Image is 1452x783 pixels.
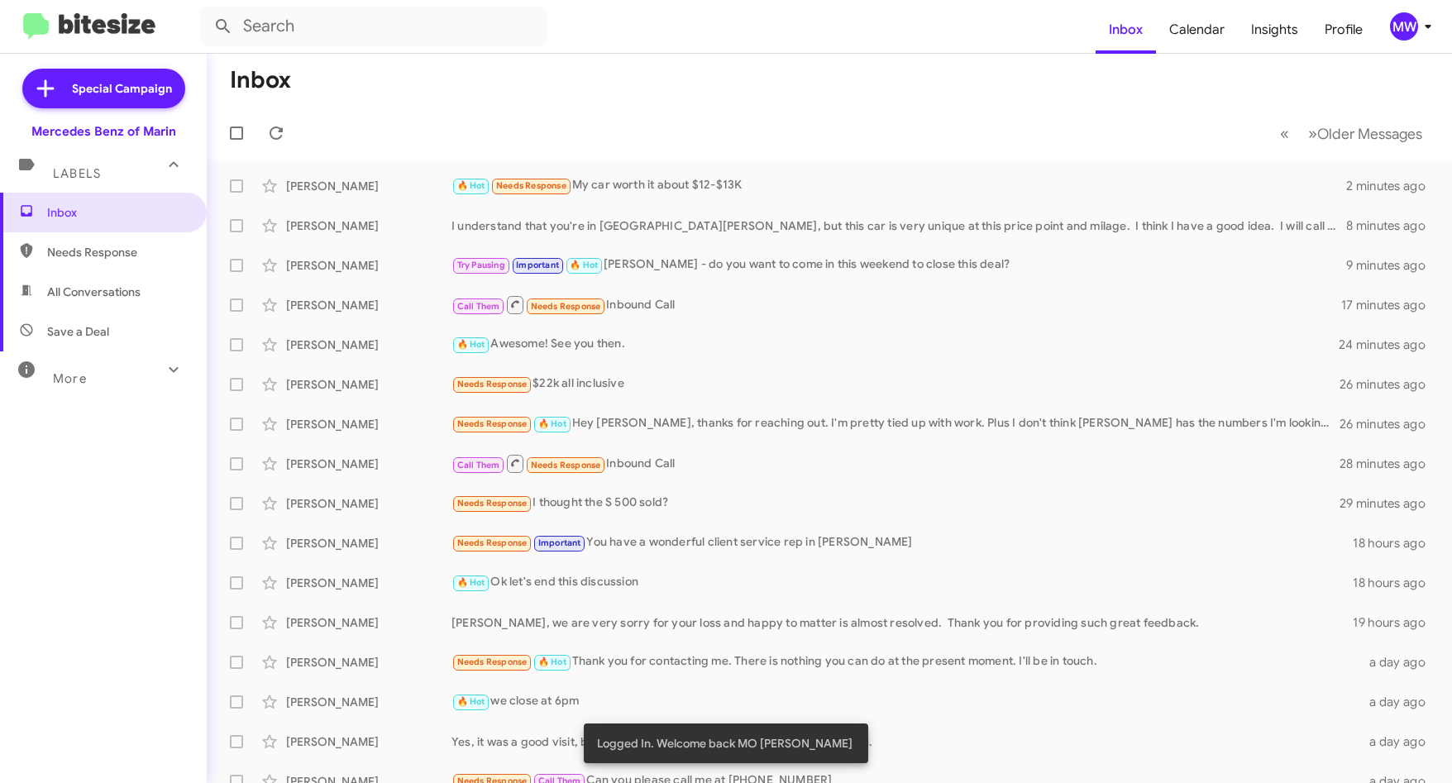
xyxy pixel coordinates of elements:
[531,301,601,312] span: Needs Response
[538,418,566,429] span: 🔥 Hot
[451,217,1346,234] div: I understand that you're in [GEOGRAPHIC_DATA][PERSON_NAME], but this car is very unique at this p...
[1156,6,1238,54] a: Calendar
[457,339,485,350] span: 🔥 Hot
[1346,257,1439,274] div: 9 minutes ago
[451,573,1353,592] div: Ok let's end this discussion
[457,537,528,548] span: Needs Response
[451,733,1362,750] div: Yes, it was a good visit, but you didn't have what I was looking for. Thank you.
[457,696,485,707] span: 🔥 Hot
[286,456,451,472] div: [PERSON_NAME]
[47,244,188,260] span: Needs Response
[1308,123,1317,144] span: »
[286,337,451,353] div: [PERSON_NAME]
[1340,337,1439,353] div: 24 minutes ago
[516,260,559,270] span: Important
[1280,123,1289,144] span: «
[72,80,172,97] span: Special Campaign
[286,297,451,313] div: [PERSON_NAME]
[538,656,566,667] span: 🔥 Hot
[451,335,1340,354] div: Awesome! See you then.
[1317,125,1422,143] span: Older Messages
[1340,456,1439,472] div: 28 minutes ago
[286,654,451,671] div: [PERSON_NAME]
[31,123,176,140] div: Mercedes Benz of Marin
[570,260,598,270] span: 🔥 Hot
[286,416,451,432] div: [PERSON_NAME]
[457,180,485,191] span: 🔥 Hot
[22,69,185,108] a: Special Campaign
[451,494,1340,513] div: I thought the S 500 sold?
[1271,117,1432,150] nav: Page navigation example
[286,614,451,631] div: [PERSON_NAME]
[457,577,485,588] span: 🔥 Hot
[1376,12,1434,41] button: MW
[286,575,451,591] div: [PERSON_NAME]
[451,414,1340,433] div: Hey [PERSON_NAME], thanks for reaching out. I'm pretty tied up with work. Plus I don't think [PER...
[451,692,1362,711] div: we close at 6pm
[1346,178,1439,194] div: 2 minutes ago
[451,176,1346,195] div: My car worth it about $12-$13K
[531,460,601,470] span: Needs Response
[286,733,451,750] div: [PERSON_NAME]
[451,614,1353,631] div: [PERSON_NAME], we are very sorry for your loss and happy to matter is almost resolved. Thank you ...
[1353,575,1439,591] div: 18 hours ago
[286,217,451,234] div: [PERSON_NAME]
[451,453,1340,474] div: Inbound Call
[1362,733,1439,750] div: a day ago
[451,375,1340,394] div: $22k all inclusive
[1340,376,1439,393] div: 26 minutes ago
[457,379,528,389] span: Needs Response
[1270,117,1299,150] button: Previous
[286,495,451,512] div: [PERSON_NAME]
[457,260,505,270] span: Try Pausing
[286,535,451,551] div: [PERSON_NAME]
[286,178,451,194] div: [PERSON_NAME]
[47,284,141,300] span: All Conversations
[1340,416,1439,432] div: 26 minutes ago
[457,418,528,429] span: Needs Response
[1353,535,1439,551] div: 18 hours ago
[53,371,87,386] span: More
[451,255,1346,275] div: [PERSON_NAME] - do you want to come in this weekend to close this deal?
[538,537,581,548] span: Important
[1311,6,1376,54] a: Profile
[200,7,547,46] input: Search
[457,301,500,312] span: Call Them
[451,533,1353,552] div: You have a wonderful client service rep in [PERSON_NAME]
[1341,297,1439,313] div: 17 minutes ago
[1353,614,1439,631] div: 19 hours ago
[457,498,528,508] span: Needs Response
[1390,12,1418,41] div: MW
[286,257,451,274] div: [PERSON_NAME]
[1096,6,1156,54] a: Inbox
[53,166,101,181] span: Labels
[1238,6,1311,54] a: Insights
[496,180,566,191] span: Needs Response
[47,204,188,221] span: Inbox
[286,376,451,393] div: [PERSON_NAME]
[1362,694,1439,710] div: a day ago
[1346,217,1439,234] div: 8 minutes ago
[47,323,109,340] span: Save a Deal
[597,735,853,752] span: Logged In. Welcome back MO [PERSON_NAME]
[457,656,528,667] span: Needs Response
[451,652,1362,671] div: Thank you for contacting me. There is nothing you can do at the present moment. I'll be in touch.
[451,294,1341,315] div: Inbound Call
[286,694,451,710] div: [PERSON_NAME]
[1340,495,1439,512] div: 29 minutes ago
[1362,654,1439,671] div: a day ago
[1298,117,1432,150] button: Next
[457,460,500,470] span: Call Them
[230,67,291,93] h1: Inbox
